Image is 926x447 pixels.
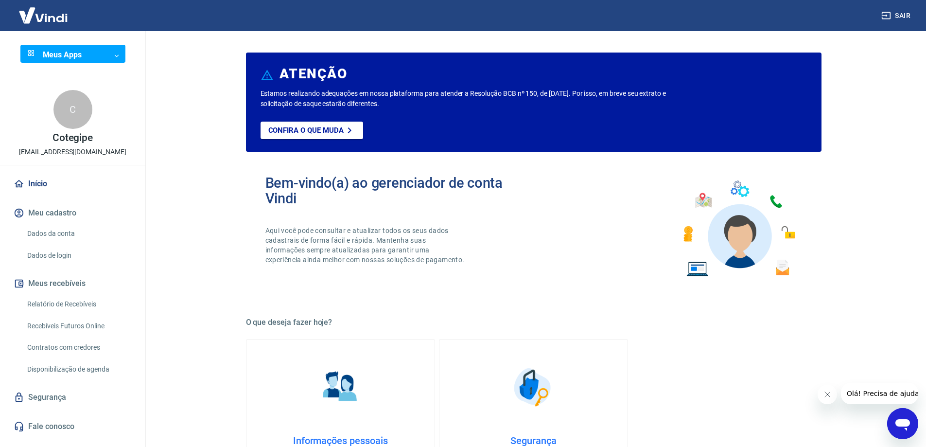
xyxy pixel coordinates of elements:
h4: Informações pessoais [262,435,419,447]
h5: O que deseja fazer hoje? [246,318,821,327]
p: [EMAIL_ADDRESS][DOMAIN_NAME] [19,147,126,157]
button: Sair [879,7,914,25]
button: Meus recebíveis [12,273,134,294]
a: Relatório de Recebíveis [23,294,134,314]
h4: Segurança [455,435,612,447]
img: Imagem de um avatar masculino com diversos icones exemplificando as funcionalidades do gerenciado... [675,175,802,283]
p: Aqui você pode consultar e atualizar todos os seus dados cadastrais de forma fácil e rápida. Mant... [265,226,467,265]
iframe: Botão para abrir a janela de mensagens [887,408,918,439]
a: Dados da conta [23,224,134,244]
iframe: Mensagem da empresa [841,383,918,404]
a: Recebíveis Futuros Online [23,316,134,336]
h2: Bem-vindo(a) ao gerenciador de conta Vindi [265,175,534,206]
a: Disponibilização de agenda [23,359,134,379]
a: Fale conosco [12,416,134,437]
img: Segurança [509,363,558,411]
button: Meu cadastro [12,202,134,224]
a: Segurança [12,387,134,408]
a: Confira o que muda [261,122,363,139]
p: Estamos realizando adequações em nossa plataforma para atender a Resolução BCB nº 150, de [DATE].... [261,89,698,109]
a: Contratos com credores [23,338,134,358]
img: Informações pessoais [316,363,365,411]
div: C [53,90,92,129]
span: Olá! Precisa de ajuda? [6,7,82,15]
a: Início [12,173,134,195]
iframe: Fechar mensagem [818,385,837,404]
p: Confira o que muda [268,126,344,135]
p: Cotegipe [52,133,93,143]
a: Dados de login [23,246,134,266]
h6: ATENÇÃO [280,69,347,79]
img: Vindi [12,0,75,30]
